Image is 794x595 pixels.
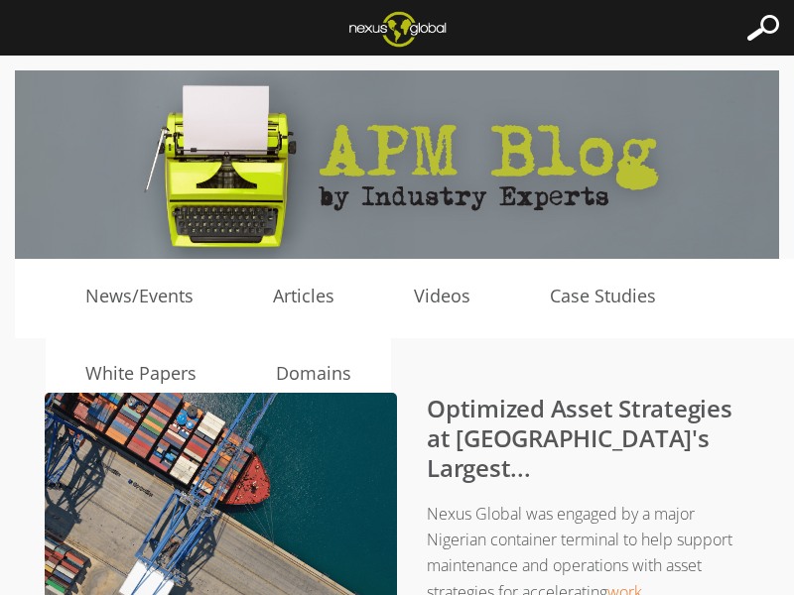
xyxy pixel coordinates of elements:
[233,282,374,311] a: Articles
[510,282,696,311] a: Case Studies
[333,5,462,53] img: Nexus Global
[46,282,233,311] a: News/Events
[427,392,732,484] a: Optimized Asset Strategies at [GEOGRAPHIC_DATA]'s Largest...
[374,282,510,311] a: Videos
